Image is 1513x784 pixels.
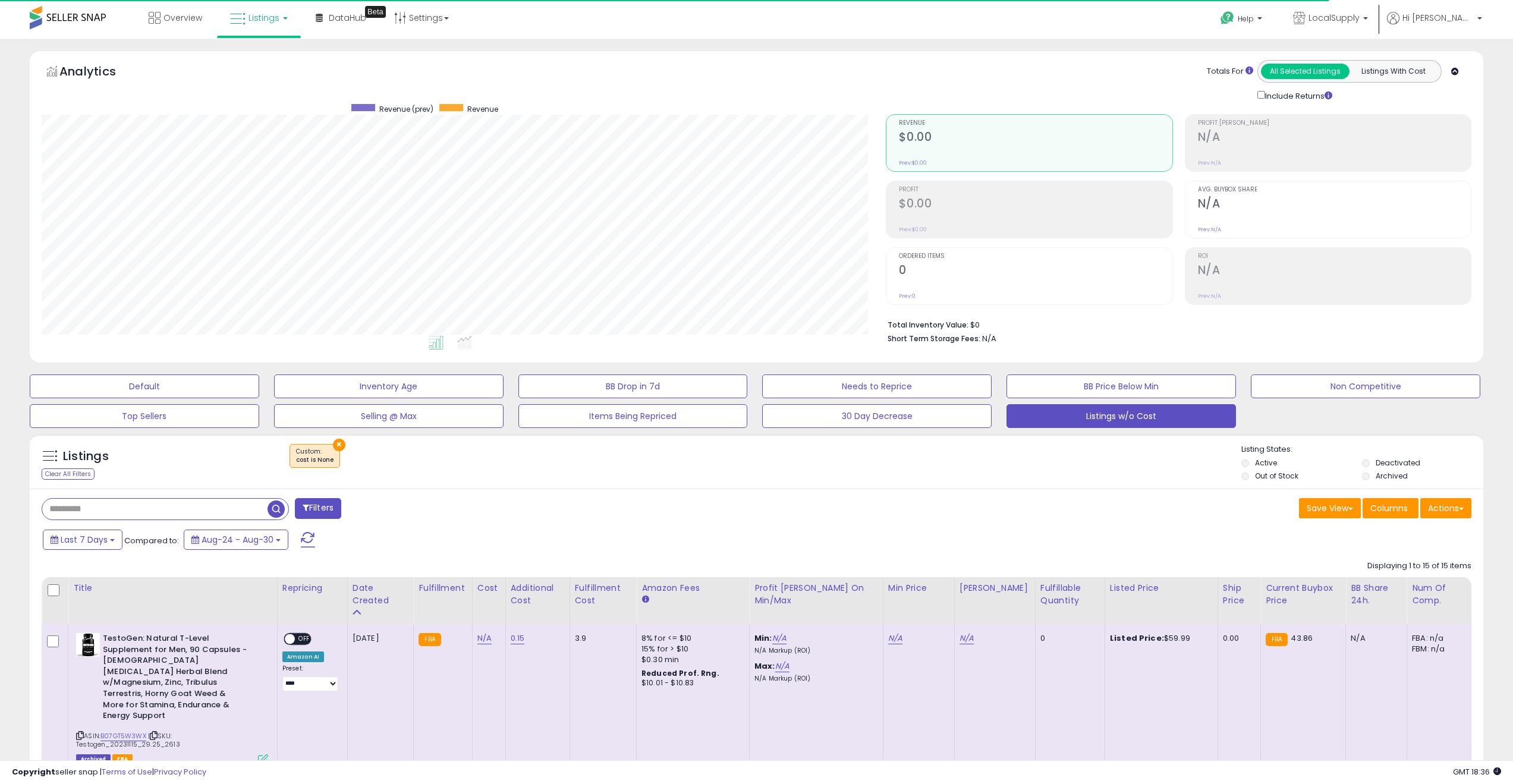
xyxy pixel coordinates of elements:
span: Profit [899,187,1172,193]
span: Hi [PERSON_NAME] [1402,12,1474,24]
div: Listed Price [1110,582,1213,594]
span: Revenue (prev) [379,104,433,114]
span: Custom: [296,447,334,465]
span: OFF [295,634,314,644]
div: FBM: n/a [1412,644,1462,654]
div: $59.99 [1110,633,1209,644]
div: [DATE] [353,633,400,644]
button: × [333,439,345,451]
div: Amazon AI [282,651,324,662]
button: BB Drop in 7d [518,374,748,398]
button: Non Competitive [1251,374,1480,398]
div: Amazon Fees [641,582,744,594]
a: N/A [775,660,789,672]
h5: Listings [63,448,109,465]
button: Listings w/o Cost [1006,404,1236,428]
span: Listings [249,12,279,24]
label: Out of Stock [1255,471,1298,481]
button: Columns [1363,498,1418,518]
h2: $0.00 [899,130,1172,146]
b: Min: [754,632,772,644]
div: $10.01 - $10.83 [641,678,740,688]
span: ROI [1198,253,1471,260]
a: B07GT5W3WX [100,731,146,741]
p: N/A Markup (ROI) [754,675,874,683]
h2: N/A [1198,130,1471,146]
span: Avg. Buybox Share [1198,187,1471,193]
small: Prev: N/A [1198,292,1221,300]
div: Ship Price [1223,582,1256,607]
a: Privacy Policy [154,766,206,777]
button: BB Price Below Min [1006,374,1236,398]
div: Current Buybox Price [1266,582,1341,607]
div: Cost [477,582,501,594]
div: 3.9 [575,633,627,644]
div: 0.00 [1223,633,1251,644]
small: Prev: N/A [1198,159,1221,166]
button: Actions [1420,498,1471,518]
h2: N/A [1198,197,1471,213]
span: Revenue [899,120,1172,127]
div: Date Created [353,582,409,607]
div: $0.30 min [641,654,740,665]
button: Items Being Repriced [518,404,748,428]
button: Inventory Age [274,374,504,398]
div: Profit [PERSON_NAME] on Min/Max [754,582,878,607]
i: Get Help [1220,11,1235,26]
span: LocalSupply [1308,12,1360,24]
div: Include Returns [1248,89,1347,102]
button: Top Sellers [30,404,259,428]
span: Help [1238,14,1254,24]
span: Aug-24 - Aug-30 [202,534,273,546]
span: Overview [163,12,202,24]
div: 8% for <= $10 [641,633,740,644]
div: 15% for > $10 [641,644,740,654]
div: seller snap | | [12,767,206,778]
a: 0.15 [511,632,525,644]
div: Preset: [282,665,338,691]
div: Fulfillment Cost [575,582,631,607]
div: BB Share 24h. [1351,582,1402,607]
p: Listing States: [1241,444,1483,455]
span: 2025-09-8 18:36 GMT [1453,766,1501,777]
small: Prev: N/A [1198,226,1221,233]
div: Title [73,582,272,594]
b: Total Inventory Value: [888,320,968,330]
b: Reduced Prof. Rng. [641,668,719,678]
b: TestoGen: Natural T-Level Supplement for Men, 90 Capsules - [DEMOGRAPHIC_DATA][MEDICAL_DATA] Herb... [103,633,247,725]
span: Compared to: [124,535,179,546]
small: FBA [1266,633,1288,646]
a: Help [1211,2,1274,39]
div: Displaying 1 to 15 of 15 items [1367,561,1471,572]
small: Prev: $0.00 [899,226,927,233]
button: Selling @ Max [274,404,504,428]
label: Deactivated [1376,458,1420,468]
small: Prev: 0 [899,292,916,300]
button: Aug-24 - Aug-30 [184,530,288,550]
span: DataHub [329,12,366,24]
img: 31qfdKrKeeL._SL40_.jpg [76,633,100,657]
button: Listings With Cost [1349,64,1437,79]
small: Prev: $0.00 [899,159,927,166]
span: | SKU: Testogen_20231115_29.25_2613 [76,731,180,749]
div: Repricing [282,582,342,594]
button: Save View [1299,498,1361,518]
div: N/A [1351,633,1398,644]
a: Terms of Use [102,766,152,777]
div: Min Price [888,582,949,594]
div: 0 [1040,633,1096,644]
label: Archived [1376,471,1408,481]
span: Ordered Items [899,253,1172,260]
span: N/A [982,333,996,344]
span: 43.86 [1291,632,1313,644]
b: Listed Price: [1110,632,1164,644]
small: Amazon Fees. [641,594,649,605]
span: Revenue [467,104,498,114]
b: Max: [754,660,775,672]
button: Last 7 Days [43,530,122,550]
span: Last 7 Days [61,534,108,546]
div: Clear All Filters [42,468,95,480]
button: Needs to Reprice [762,374,992,398]
b: Short Term Storage Fees: [888,333,980,344]
a: Hi [PERSON_NAME] [1387,12,1482,39]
